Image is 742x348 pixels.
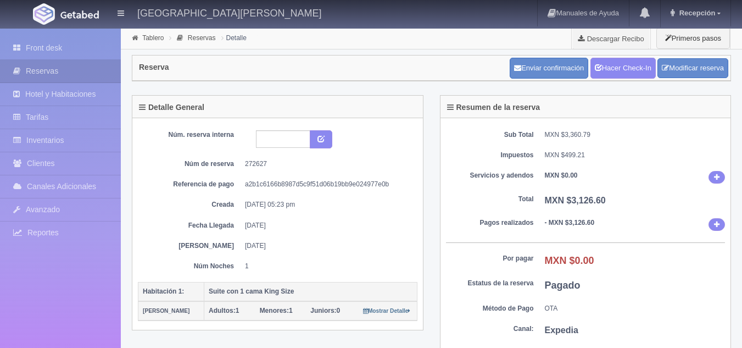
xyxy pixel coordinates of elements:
[209,307,239,314] span: 1
[245,180,409,189] dd: a2b1c6166b8987d5c9f51d06b19bb9e024977e0b
[146,130,234,140] dt: Núm. reserva interna
[446,151,534,160] dt: Impuestos
[245,241,409,251] dd: [DATE]
[139,103,204,112] h4: Detalle General
[146,262,234,271] dt: Núm Noches
[363,307,411,314] a: Mostrar Detalle
[545,280,581,291] b: Pagado
[245,200,409,209] dd: [DATE] 05:23 pm
[310,307,336,314] strong: Juniors:
[447,103,540,112] h4: Resumen de la reserva
[260,307,289,314] strong: Menores:
[545,325,578,335] b: Expedia
[188,34,216,42] a: Reservas
[545,151,726,160] dd: MXN $499.21
[657,58,728,79] a: Modificar reserva
[219,32,249,43] li: Detalle
[137,5,321,19] h4: [GEOGRAPHIC_DATA][PERSON_NAME]
[677,9,716,17] span: Recepción
[446,279,534,288] dt: Estatus de la reserva
[143,308,189,314] small: [PERSON_NAME]
[545,196,606,205] b: MXN $3,126.60
[545,172,578,179] b: MXN $0.00
[310,307,340,314] span: 0
[146,221,234,230] dt: Fecha Llegada
[33,3,55,25] img: Getabed
[209,307,236,314] strong: Adultos:
[142,34,164,42] a: Tablero
[446,254,534,263] dt: Por pagar
[446,171,534,180] dt: Servicios y adendos
[260,307,293,314] span: 1
[510,58,588,79] button: Enviar confirmación
[446,324,534,334] dt: Canal:
[545,219,595,227] b: - MXN $3,126.60
[143,288,184,295] b: Habitación 1:
[363,308,411,314] small: Mostrar Detalle
[446,195,534,204] dt: Total
[545,255,594,266] b: MXN $0.00
[446,218,534,228] dt: Pagos realizados
[245,159,409,169] dd: 272627
[446,304,534,313] dt: Método de Pago
[590,58,656,79] a: Hacer Check-In
[545,304,726,313] dd: OTA
[446,130,534,140] dt: Sub Total
[146,200,234,209] dt: Creada
[146,241,234,251] dt: [PERSON_NAME]
[245,262,409,271] dd: 1
[139,63,169,71] h4: Reserva
[60,10,99,19] img: Getabed
[545,130,726,140] dd: MXN $3,360.79
[245,221,409,230] dd: [DATE]
[204,282,417,301] th: Suite con 1 cama King Size
[146,159,234,169] dt: Núm de reserva
[572,27,650,49] a: Descargar Recibo
[146,180,234,189] dt: Referencia de pago
[656,27,730,49] button: Primeros pasos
